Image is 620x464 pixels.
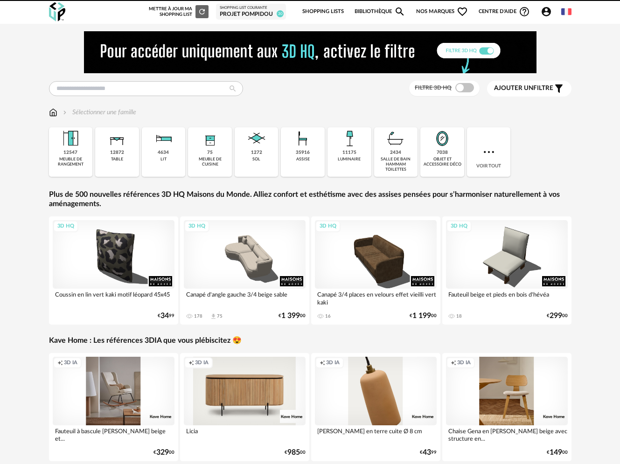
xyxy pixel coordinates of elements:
[160,157,167,162] div: lit
[106,127,128,150] img: Table.png
[487,81,571,97] button: Ajouter unfiltre Filter icon
[57,360,63,367] span: Creation icon
[61,108,136,117] div: Sélectionner une famille
[49,190,571,209] a: Plus de 500 nouvelles références 3D HQ Maisons du Monde. Alliez confort et esthétisme avec des as...
[52,157,90,167] div: meuble de rangement
[217,313,223,319] div: 75
[431,127,453,150] img: Miroir.png
[251,150,262,156] div: 1272
[252,157,260,162] div: sol
[199,127,221,150] img: Rangement.png
[64,360,77,367] span: 3D IA
[311,353,440,461] a: Creation icon 3D IA [PERSON_NAME] en terre cuite Ø 8 cm €4399
[446,289,568,307] div: Fauteuil beige et pieds en bois d'hévéa
[220,6,282,18] a: Shopping List courante Projet Pompidou 30
[111,157,123,162] div: table
[287,450,300,456] span: 985
[320,360,325,367] span: Creation icon
[220,11,282,18] div: Projet Pompidou
[420,450,437,456] div: € 99
[457,360,471,367] span: 3D IA
[184,425,306,444] div: Licia
[561,7,571,17] img: fr
[415,85,452,90] span: Filtre 3D HQ
[315,425,437,444] div: [PERSON_NAME] en terre cuite Ø 8 cm
[442,353,571,461] a: Creation icon 3D IA Chaise Gena en [PERSON_NAME] beige avec structure en... €14900
[220,6,282,10] div: Shopping List courante
[416,2,468,21] span: Nos marques
[390,150,401,156] div: 2434
[550,450,562,456] span: 149
[412,313,431,319] span: 1 199
[394,6,405,17] span: Magnify icon
[49,336,242,346] a: Kave Home : Les références 3DIA que vous plébiscitez 😍
[285,450,306,456] div: € 00
[180,353,309,461] a: Creation icon 3D IA Licia €98500
[184,221,209,232] div: 3D HQ
[198,9,206,14] span: Refresh icon
[553,83,564,94] span: Filter icon
[49,353,178,461] a: Creation icon 3D IA Fauteuil à bascule [PERSON_NAME] beige et... €32900
[311,216,440,325] a: 3D HQ Canapé 3/4 places en velours effet vieilli vert kaki 16 €1 19900
[63,150,77,156] div: 12547
[61,108,69,117] img: svg+xml;base64,PHN2ZyB3aWR0aD0iMTYiIGhlaWdodD0iMTYiIHZpZXdCb3g9IjAgMCAxNiAxNiIgZmlsbD0ibm9uZSIgeG...
[158,313,174,319] div: € 99
[195,360,209,367] span: 3D IA
[446,425,568,444] div: Chaise Gena en [PERSON_NAME] beige avec structure en...
[152,127,174,150] img: Literie.png
[547,313,568,319] div: € 00
[49,216,178,325] a: 3D HQ Coussin en lin vert kaki motif léopard 45x45 €3499
[194,313,202,319] div: 178
[53,425,174,444] div: Fauteuil à bascule [PERSON_NAME] beige et...
[53,289,174,307] div: Coussin en lin vert kaki motif léopard 45x45
[451,360,456,367] span: Creation icon
[550,313,562,319] span: 299
[149,5,209,18] div: Mettre à jour ma Shopping List
[342,150,356,156] div: 11175
[338,157,361,162] div: luminaire
[479,6,530,17] span: Centre d'aideHelp Circle Outline icon
[315,221,341,232] div: 3D HQ
[281,313,300,319] span: 1 399
[53,221,78,232] div: 3D HQ
[446,221,472,232] div: 3D HQ
[296,157,310,162] div: assise
[377,157,415,173] div: salle de bain hammam toilettes
[355,2,406,21] a: BibliothèqueMagnify icon
[180,216,309,325] a: 3D HQ Canapé d'angle gauche 3/4 beige sable 178 Download icon 75 €1 39900
[384,127,407,150] img: Salle%20de%20bain.png
[541,6,556,17] span: Account Circle icon
[338,127,361,150] img: Luminaire.png
[49,108,57,117] img: svg+xml;base64,PHN2ZyB3aWR0aD0iMTYiIGhlaWdodD0iMTciIHZpZXdCb3g9IjAgMCAxNiAxNyIgZmlsbD0ibm9uZSIgeG...
[59,127,82,150] img: Meuble%20de%20rangement.png
[279,313,306,319] div: € 00
[457,6,468,17] span: Heart Outline icon
[437,150,448,156] div: 7038
[325,313,331,319] div: 16
[245,127,268,150] img: Sol.png
[191,157,229,167] div: meuble de cuisine
[49,2,65,21] img: OXP
[456,313,462,319] div: 18
[188,360,194,367] span: Creation icon
[423,450,431,456] span: 43
[519,6,530,17] span: Help Circle Outline icon
[296,150,310,156] div: 35916
[84,31,536,73] img: NEW%20NEW%20HQ%20NEW_V1.gif
[481,145,496,159] img: more.7b13dc1.svg
[210,313,217,320] span: Download icon
[423,157,461,167] div: objet et accessoire déco
[156,450,169,456] span: 329
[494,85,533,91] span: Ajouter un
[467,127,511,177] div: Voir tout
[153,450,174,456] div: € 00
[277,10,284,17] span: 30
[110,150,124,156] div: 12872
[541,6,552,17] span: Account Circle icon
[442,216,571,325] a: 3D HQ Fauteuil beige et pieds en bois d'hévéa 18 €29900
[315,289,437,307] div: Canapé 3/4 places en velours effet vieilli vert kaki
[326,360,340,367] span: 3D IA
[410,313,437,319] div: € 00
[184,289,306,307] div: Canapé d'angle gauche 3/4 beige sable
[302,2,344,21] a: Shopping Lists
